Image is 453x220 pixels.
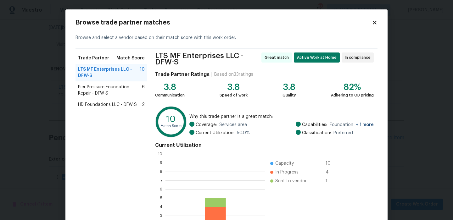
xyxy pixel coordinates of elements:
[196,130,234,136] span: Current Utilization:
[160,196,162,200] text: 5
[78,84,142,96] span: Pier Pressure Foundation Repair - DFW-S
[302,130,331,136] span: Classification:
[160,187,162,191] text: 6
[345,54,373,61] span: In compliance
[160,124,182,128] text: Match Score
[160,179,162,182] text: 7
[189,113,374,120] span: Why this trade partner is a great match:
[116,55,145,61] span: Match Score
[275,178,307,184] span: Sent to vendor
[333,130,353,136] span: Preferred
[302,122,327,128] span: Capabilities:
[330,122,374,128] span: Foundation
[196,122,217,128] span: Coverage:
[140,66,145,79] span: 10
[166,115,176,124] text: 10
[326,160,336,167] span: 10
[214,71,253,78] div: Based on 33 ratings
[160,170,162,173] text: 8
[282,92,296,98] div: Quality
[331,84,374,90] div: 82%
[78,102,137,108] span: HD Foundations LLC - DFW-S
[282,84,296,90] div: 3.8
[265,54,291,61] span: Great match
[155,84,185,90] div: 3.8
[142,84,145,96] span: 6
[160,205,162,209] text: 4
[326,178,336,184] span: 1
[219,122,247,128] span: Services area
[220,92,248,98] div: Speed of work
[356,123,374,127] span: + 1 more
[237,130,250,136] span: 50.0 %
[275,160,294,167] span: Capacity
[297,54,339,61] span: Active Work at Home
[160,214,162,217] text: 3
[75,27,377,49] div: Browse and select a vendor based on their match score with this work order.
[275,169,299,175] span: In Progress
[78,66,140,79] span: LTS MF Enterprises LLC - DFW-S
[155,142,374,148] h4: Current Utilization
[155,92,185,98] div: Communication
[210,71,214,78] div: |
[160,161,162,165] text: 9
[142,102,145,108] span: 2
[155,71,210,78] h4: Trade Partner Ratings
[155,52,260,65] span: LTS MF Enterprises LLC - DFW-S
[331,92,374,98] div: Adhering to OD pricing
[326,169,336,175] span: 4
[220,84,248,90] div: 3.8
[158,152,162,156] text: 10
[75,19,372,26] h2: Browse trade partner matches
[78,55,109,61] span: Trade Partner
